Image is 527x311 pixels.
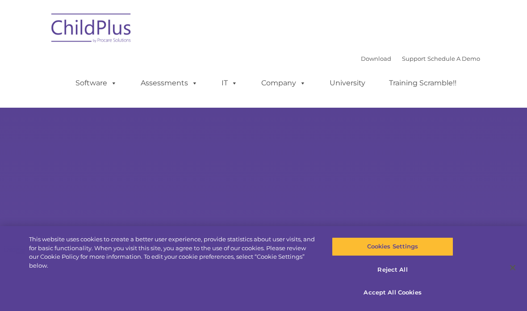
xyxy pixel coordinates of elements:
a: IT [213,74,247,92]
a: Schedule A Demo [427,55,480,62]
button: Close [503,258,523,277]
button: Reject All [332,261,453,279]
a: Company [252,74,315,92]
img: ChildPlus by Procare Solutions [47,7,136,52]
button: Cookies Settings [332,237,453,256]
font: | [361,55,480,62]
a: Support [402,55,426,62]
a: Software [67,74,126,92]
a: Training Scramble!! [380,74,465,92]
button: Accept All Cookies [332,283,453,302]
a: Download [361,55,391,62]
a: Assessments [132,74,207,92]
a: University [321,74,374,92]
div: This website uses cookies to create a better user experience, provide statistics about user visit... [29,235,316,270]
